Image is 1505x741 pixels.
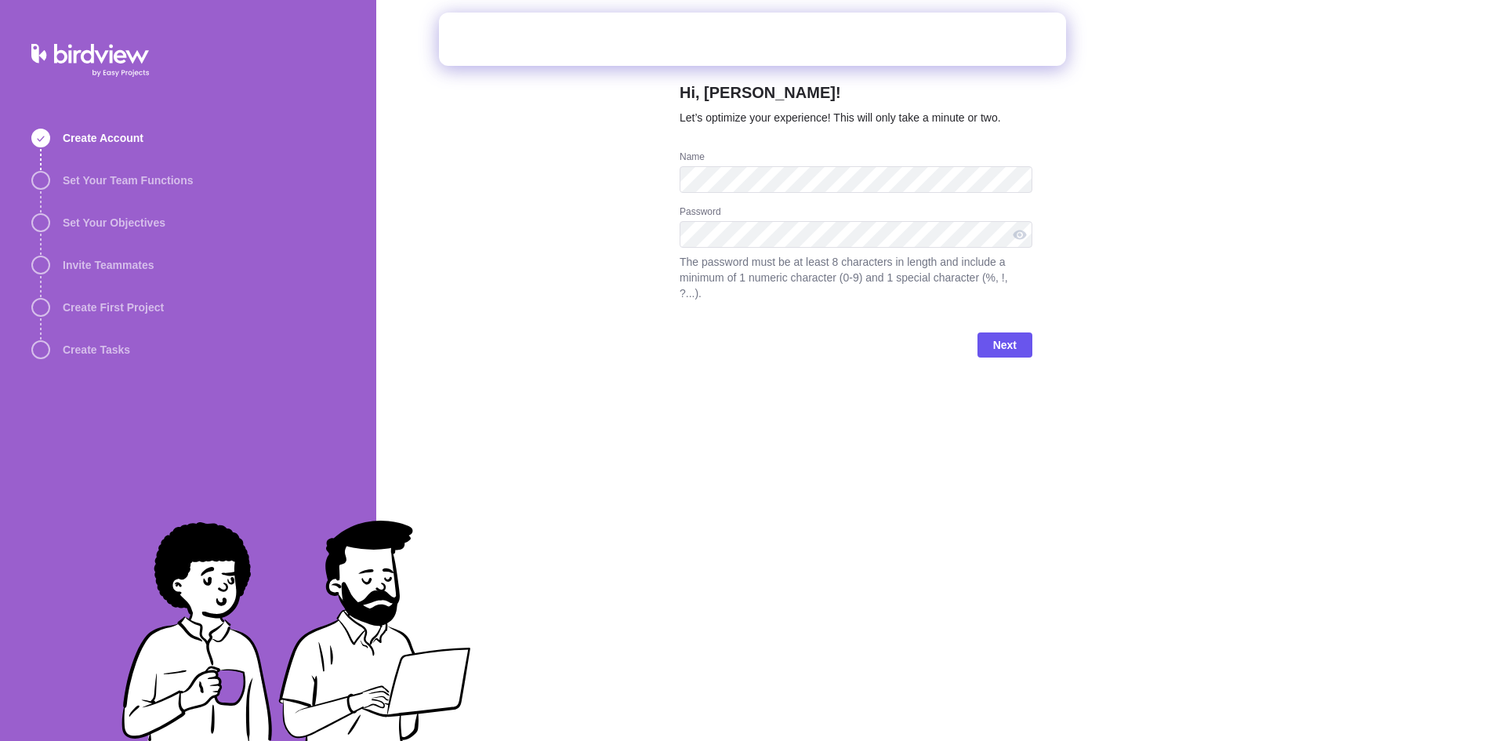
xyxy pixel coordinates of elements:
div: Name [680,151,1032,166]
span: Create Account [63,130,143,146]
span: Invite Teammates [63,257,154,273]
h2: Hi, [PERSON_NAME]! [680,82,1032,110]
span: Let’s optimize your experience! This will only take a minute or two. [680,111,1001,124]
span: Create First Project [63,300,164,315]
span: Set Your Objectives [63,215,165,231]
span: Create Tasks [63,342,130,358]
span: Set Your Team Functions [63,173,193,188]
iframe: Intercom live chat banner [439,13,1066,66]
span: Next [977,332,1032,358]
span: The password must be at least 8 characters in length and include a minimum of 1 numeric character... [680,254,1032,301]
span: Next [993,336,1017,354]
div: Password [680,205,1032,221]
